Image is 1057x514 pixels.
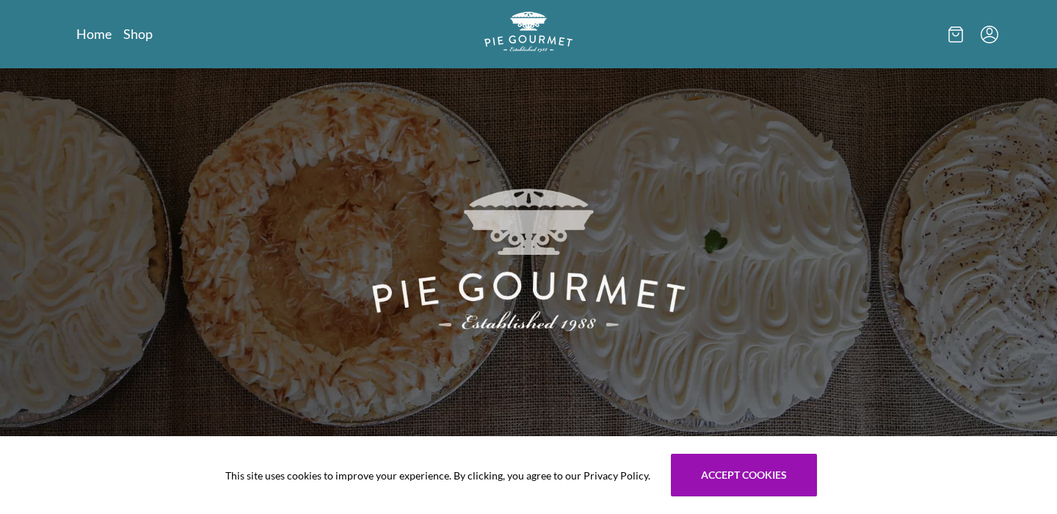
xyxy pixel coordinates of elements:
button: Accept cookies [671,454,817,496]
span: This site uses cookies to improve your experience. By clicking, you agree to our Privacy Policy. [225,468,650,483]
a: Home [76,25,112,43]
img: logo [484,12,573,52]
a: Logo [484,12,573,57]
a: Shop [123,25,153,43]
button: Menu [981,26,998,43]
